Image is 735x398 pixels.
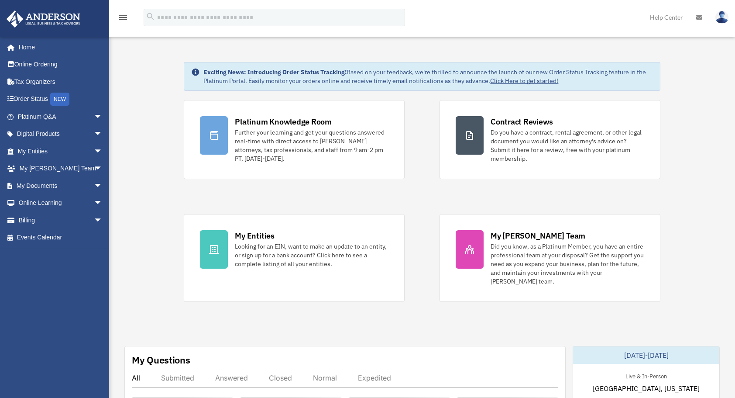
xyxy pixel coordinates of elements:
[132,374,140,382] div: All
[6,90,116,108] a: Order StatusNEW
[146,12,155,21] i: search
[6,108,116,125] a: Platinum Q&Aarrow_drop_down
[358,374,391,382] div: Expedited
[94,160,111,178] span: arrow_drop_down
[235,116,332,127] div: Platinum Knowledge Room
[235,242,388,268] div: Looking for an EIN, want to make an update to an entity, or sign up for a bank account? Click her...
[94,142,111,160] span: arrow_drop_down
[94,211,111,229] span: arrow_drop_down
[203,68,347,76] strong: Exciting News: Introducing Order Status Tracking!
[313,374,337,382] div: Normal
[593,383,700,394] span: [GEOGRAPHIC_DATA], [US_STATE]
[573,346,719,364] div: [DATE]-[DATE]
[118,15,128,23] a: menu
[184,100,405,179] a: Platinum Knowledge Room Further your learning and get your questions answered real-time with dire...
[132,353,190,367] div: My Questions
[490,77,558,85] a: Click Here to get started!
[235,128,388,163] div: Further your learning and get your questions answered real-time with direct access to [PERSON_NAM...
[6,160,116,177] a: My [PERSON_NAME] Teamarrow_drop_down
[94,177,111,195] span: arrow_drop_down
[440,100,660,179] a: Contract Reviews Do you have a contract, rental agreement, or other legal document you would like...
[50,93,69,106] div: NEW
[118,12,128,23] i: menu
[161,374,194,382] div: Submitted
[6,56,116,73] a: Online Ordering
[235,230,274,241] div: My Entities
[184,214,405,302] a: My Entities Looking for an EIN, want to make an update to an entity, or sign up for a bank accoun...
[6,194,116,212] a: Online Learningarrow_drop_down
[440,214,660,302] a: My [PERSON_NAME] Team Did you know, as a Platinum Member, you have an entire professional team at...
[491,242,644,286] div: Did you know, as a Platinum Member, you have an entire professional team at your disposal? Get th...
[94,108,111,126] span: arrow_drop_down
[6,125,116,143] a: Digital Productsarrow_drop_down
[215,374,248,382] div: Answered
[715,11,728,24] img: User Pic
[4,10,83,28] img: Anderson Advisors Platinum Portal
[618,371,674,380] div: Live & In-Person
[203,68,653,85] div: Based on your feedback, we're thrilled to announce the launch of our new Order Status Tracking fe...
[491,128,644,163] div: Do you have a contract, rental agreement, or other legal document you would like an attorney's ad...
[94,125,111,143] span: arrow_drop_down
[6,38,111,56] a: Home
[6,73,116,90] a: Tax Organizers
[94,194,111,212] span: arrow_drop_down
[6,142,116,160] a: My Entitiesarrow_drop_down
[6,177,116,194] a: My Documentsarrow_drop_down
[269,374,292,382] div: Closed
[491,230,585,241] div: My [PERSON_NAME] Team
[6,229,116,246] a: Events Calendar
[6,211,116,229] a: Billingarrow_drop_down
[491,116,553,127] div: Contract Reviews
